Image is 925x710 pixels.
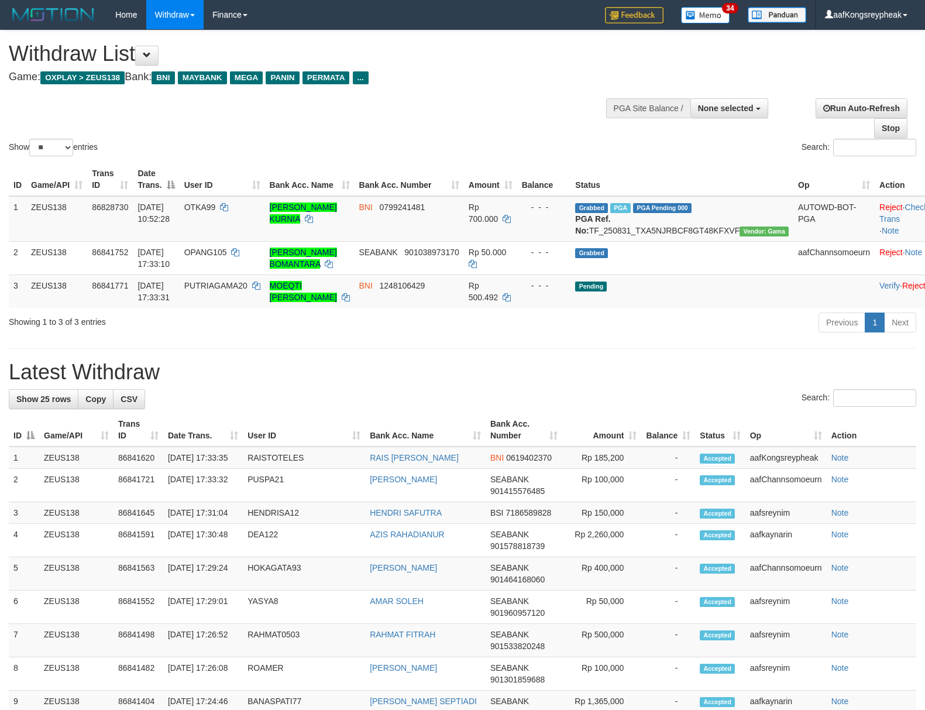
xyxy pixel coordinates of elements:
td: [DATE] 17:29:24 [163,557,243,591]
span: 86828730 [92,203,128,212]
td: 86841620 [114,447,163,469]
td: [DATE] 17:26:52 [163,624,243,657]
span: Show 25 rows [16,395,71,404]
img: Button%20Memo.svg [681,7,730,23]
td: ROAMER [243,657,365,691]
span: Copy [85,395,106,404]
th: ID [9,163,26,196]
td: 7 [9,624,39,657]
td: - [641,447,695,469]
a: [PERSON_NAME] [370,475,437,484]
span: Accepted [700,454,735,464]
td: aafChannsomoeurn [793,241,875,275]
th: Bank Acc. Number: activate to sort column ascending [486,413,562,447]
a: MOEQTI [PERSON_NAME] [270,281,337,302]
span: SEABANK [490,596,529,606]
a: Copy [78,389,114,409]
span: Marked by aafsreyleap [610,203,631,213]
td: ZEUS138 [26,241,87,275]
a: Note [831,697,849,706]
a: HENDRI SAFUTRA [370,508,442,517]
td: 86841552 [114,591,163,624]
a: Note [831,508,849,517]
a: Show 25 rows [9,389,78,409]
th: Bank Acc. Number: activate to sort column ascending [355,163,464,196]
span: 86841752 [92,248,128,257]
td: - [641,624,695,657]
span: OPANG105 [184,248,227,257]
a: Run Auto-Refresh [816,98,907,118]
td: 86841482 [114,657,163,691]
a: Note [831,475,849,484]
span: Copy 901578818739 to clipboard [490,541,545,551]
span: Copy 901038973170 to clipboard [404,248,459,257]
span: PANIN [266,71,299,84]
span: Pending [575,282,607,291]
th: Op: activate to sort column ascending [745,413,827,447]
th: ID: activate to sort column descending [9,413,39,447]
a: Note [831,563,849,572]
td: DEA122 [243,524,365,557]
span: Copy 7186589828 to clipboard [506,508,551,517]
span: Rp 500.492 [469,281,498,302]
th: Game/API: activate to sort column ascending [26,163,87,196]
td: HENDRISA12 [243,502,365,524]
b: PGA Ref. No: [575,214,610,235]
td: HOKAGATA93 [243,557,365,591]
span: SEABANK [490,563,529,572]
th: Amount: activate to sort column ascending [562,413,641,447]
th: Balance: activate to sort column ascending [641,413,695,447]
span: Copy 0799241481 to clipboard [380,203,425,212]
td: [DATE] 17:30:48 [163,524,243,557]
span: PUTRIAGAMA20 [184,281,247,290]
th: User ID: activate to sort column ascending [180,163,265,196]
span: SEABANK [490,530,529,539]
td: 3 [9,502,39,524]
td: - [641,469,695,502]
span: BNI [359,281,373,290]
span: OXPLAY > ZEUS138 [40,71,125,84]
td: aafkaynarin [745,524,827,557]
th: Trans ID: activate to sort column ascending [114,413,163,447]
span: Accepted [700,597,735,607]
td: Rp 185,200 [562,447,641,469]
td: [DATE] 17:26:08 [163,657,243,691]
span: Accepted [700,564,735,574]
span: Accepted [700,475,735,485]
td: 1 [9,447,39,469]
td: Rp 500,000 [562,624,641,657]
td: aafKongsreypheak [745,447,827,469]
td: - [641,557,695,591]
a: 1 [865,313,885,332]
th: Bank Acc. Name: activate to sort column ascending [265,163,355,196]
td: [DATE] 17:33:32 [163,469,243,502]
label: Search: [802,389,916,407]
td: ZEUS138 [26,196,87,242]
td: - [641,524,695,557]
img: panduan.png [748,7,806,23]
span: Copy 901960957120 to clipboard [490,608,545,618]
td: [DATE] 17:29:01 [163,591,243,624]
h1: Withdraw List [9,42,605,66]
td: aafsreynim [745,657,827,691]
span: PERMATA [302,71,350,84]
td: ZEUS138 [39,657,114,691]
input: Search: [833,389,916,407]
td: Rp 150,000 [562,502,641,524]
a: RAHMAT FITRAH [370,630,435,639]
span: BNI [152,71,174,84]
span: BNI [490,453,504,462]
img: Feedback.jpg [605,7,663,23]
a: CSV [113,389,145,409]
span: Grabbed [575,248,608,258]
span: Rp 50.000 [469,248,507,257]
a: Note [831,663,849,673]
img: MOTION_logo.png [9,6,98,23]
th: Balance [517,163,571,196]
a: Previous [819,313,865,332]
input: Search: [833,139,916,156]
span: Vendor URL: https://trx31.1velocity.biz [740,227,789,236]
td: ZEUS138 [39,524,114,557]
span: [DATE] 10:52:28 [137,203,170,224]
label: Search: [802,139,916,156]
